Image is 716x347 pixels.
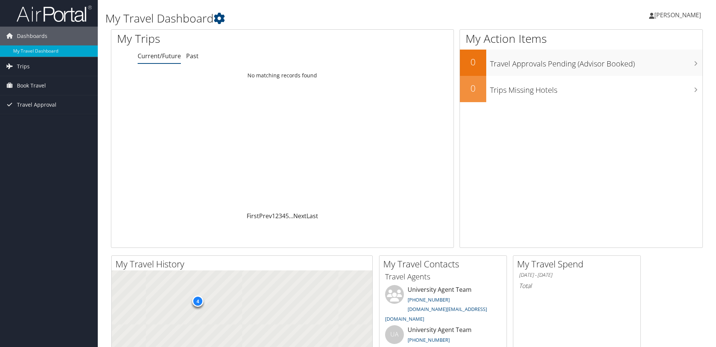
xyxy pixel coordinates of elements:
[306,212,318,220] a: Last
[115,258,372,270] h2: My Travel History
[293,212,306,220] a: Next
[247,212,259,220] a: First
[519,282,635,290] h6: Total
[17,76,46,95] span: Book Travel
[289,212,293,220] span: …
[460,31,702,47] h1: My Action Items
[17,5,92,23] img: airportal-logo.png
[383,258,507,270] h2: My Travel Contacts
[490,55,702,69] h3: Travel Approvals Pending (Advisor Booked)
[649,4,708,26] a: [PERSON_NAME]
[517,258,640,270] h2: My Travel Spend
[17,95,56,114] span: Travel Approval
[460,56,486,68] h2: 0
[138,52,181,60] a: Current/Future
[282,212,285,220] a: 4
[117,31,305,47] h1: My Trips
[408,296,450,303] a: [PHONE_NUMBER]
[381,285,505,325] li: University Agent Team
[275,212,279,220] a: 2
[385,306,487,322] a: [DOMAIN_NAME][EMAIL_ADDRESS][DOMAIN_NAME]
[408,336,450,343] a: [PHONE_NUMBER]
[111,69,454,82] td: No matching records found
[17,57,30,76] span: Trips
[385,325,404,344] div: UA
[385,272,501,282] h3: Travel Agents
[279,212,282,220] a: 3
[654,11,701,19] span: [PERSON_NAME]
[186,52,199,60] a: Past
[460,82,486,95] h2: 0
[460,76,702,102] a: 0Trips Missing Hotels
[259,212,272,220] a: Prev
[105,11,507,26] h1: My Travel Dashboard
[490,81,702,95] h3: Trips Missing Hotels
[285,212,289,220] a: 5
[519,272,635,279] h6: [DATE] - [DATE]
[460,50,702,76] a: 0Travel Approvals Pending (Advisor Booked)
[17,27,47,45] span: Dashboards
[272,212,275,220] a: 1
[192,296,203,307] div: 4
